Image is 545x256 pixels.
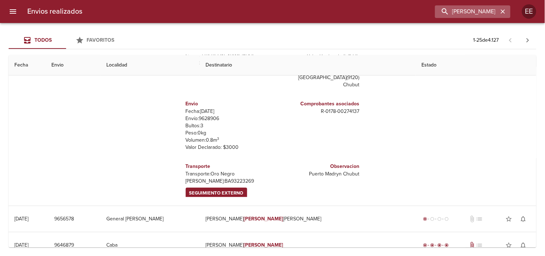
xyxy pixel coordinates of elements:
[200,206,416,232] td: [PERSON_NAME] [PERSON_NAME]
[430,243,434,247] span: radio_button_checked
[186,163,270,170] h6: Transporte
[186,122,270,129] p: Bultos: 3
[186,115,270,122] p: Envío: 9628906
[51,239,77,252] button: 9646879
[51,212,77,226] button: 9656578
[217,136,220,141] sup: 3
[437,217,442,221] span: radio_button_unchecked
[276,74,360,81] p: [GEOGRAPHIC_DATA] ( 9120 )
[476,215,483,223] span: No tiene pedido asociado
[505,215,513,223] span: star_border
[186,144,270,151] p: Valor Declarado: $ 3000
[520,242,527,249] span: notifications_none
[244,242,283,248] em: [PERSON_NAME]
[502,238,516,252] button: Agregar a favoritos
[34,37,52,43] span: Todos
[14,242,28,248] div: [DATE]
[476,242,483,249] span: No tiene pedido asociado
[520,215,527,223] span: notifications_none
[435,5,498,18] input: buscar
[186,170,270,178] p: Transporte: Oro Negro
[14,216,28,222] div: [DATE]
[189,189,244,197] span: Seguimiento Externo
[474,37,499,44] p: 1 - 25 de 4.127
[416,55,536,76] th: Estado
[505,242,513,249] span: star_border
[9,32,124,49] div: Tabs Envios
[4,3,22,20] button: menu
[276,81,360,88] p: Chubut
[469,215,476,223] span: No tiene documentos adjuntos
[276,100,360,108] h6: Comprobantes asociados
[502,36,519,44] span: Pagina anterior
[101,55,200,76] th: Localidad
[186,129,270,137] p: Peso: 0 kg
[519,32,536,49] span: Pagina siguiente
[87,37,115,43] span: Favoritos
[444,217,449,221] span: radio_button_unchecked
[469,242,476,249] span: Tiene documentos adjuntos
[421,215,450,223] div: Generado
[522,4,536,19] div: Abrir información de usuario
[186,178,270,185] p: [PERSON_NAME]: BA93223269
[522,4,536,19] div: EE
[54,241,74,250] span: 9646879
[27,6,82,17] h6: Envios realizados
[54,215,74,224] span: 9656578
[516,212,531,226] button: Activar notificaciones
[423,243,427,247] span: radio_button_checked
[437,243,442,247] span: radio_button_checked
[423,217,427,221] span: radio_button_checked
[186,108,270,115] p: Fecha: [DATE]
[516,238,531,252] button: Activar notificaciones
[186,100,270,108] h6: Envio
[186,137,270,144] p: Volumen: 0.8 m
[101,206,200,232] td: General [PERSON_NAME]
[430,217,434,221] span: radio_button_unchecked
[276,108,360,115] p: R - 0178 - 00274137
[244,216,283,222] em: [PERSON_NAME]
[9,55,46,76] th: Fecha
[421,242,450,249] div: Entregado
[502,212,516,226] button: Agregar a favoritos
[444,243,449,247] span: radio_button_checked
[186,188,247,199] a: Seguimiento Externo
[46,55,101,76] th: Envio
[276,170,360,178] p: Puerto Madryn Chubut
[200,55,416,76] th: Destinatario
[276,163,360,170] h6: Observacion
